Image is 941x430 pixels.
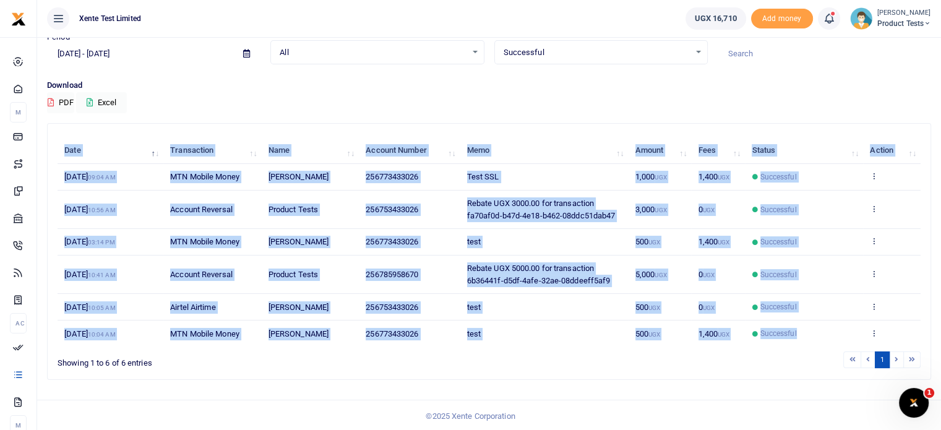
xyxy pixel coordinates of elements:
input: select period [47,43,233,64]
span: 500 [635,303,661,312]
small: UGX [718,239,729,246]
span: Successful [760,269,797,280]
th: Fees: activate to sort column ascending [691,137,745,164]
th: Transaction: activate to sort column ascending [163,137,261,164]
span: 256773433026 [366,329,418,338]
span: 1 [924,388,934,398]
span: UGX 16,710 [695,12,737,25]
span: 256785958670 [366,270,418,279]
span: 0 [698,303,715,312]
small: 10:04 AM [88,331,116,338]
th: Amount: activate to sort column ascending [629,137,692,164]
th: Action: activate to sort column ascending [863,137,921,164]
span: 1,400 [698,237,730,246]
div: Showing 1 to 6 of 6 entries [58,350,412,369]
span: All [280,46,466,59]
th: Status: activate to sort column ascending [745,137,863,164]
span: Successful [760,204,797,215]
span: Add money [751,9,813,29]
span: Product Tests [877,18,931,29]
span: [DATE] [64,329,115,338]
span: [DATE] [64,303,115,312]
small: UGX [648,304,660,311]
small: UGX [703,272,715,278]
span: 256773433026 [366,237,418,246]
small: 10:05 AM [88,304,116,311]
span: test [467,303,481,312]
span: Test SSL [467,172,499,181]
a: logo-small logo-large logo-large [11,14,26,23]
li: Toup your wallet [751,9,813,29]
span: Xente Test Limited [74,13,146,24]
small: 10:56 AM [88,207,116,213]
img: profile-user [850,7,872,30]
span: MTN Mobile Money [170,172,239,181]
small: UGX [718,174,729,181]
span: Account Reversal [170,270,233,279]
span: [PERSON_NAME] [269,303,329,312]
li: Ac [10,313,27,333]
span: [PERSON_NAME] [269,237,329,246]
small: UGX [655,272,666,278]
span: 1,400 [698,172,730,181]
li: Wallet ballance [681,7,751,30]
small: UGX [718,331,729,338]
span: [DATE] [64,205,115,214]
small: UGX [655,174,666,181]
a: profile-user [PERSON_NAME] Product Tests [850,7,931,30]
span: Rebate UGX 3000.00 for transaction fa70af0d-b47d-4e18-b462-08ddc51dab47 [467,199,616,220]
img: logo-small [11,12,26,27]
th: Account Number: activate to sort column ascending [359,137,460,164]
span: 256773433026 [366,172,418,181]
span: Product Tests [269,270,318,279]
p: Download [47,79,931,92]
small: UGX [703,304,715,311]
span: 500 [635,329,661,338]
iframe: Intercom live chat [899,388,929,418]
li: M [10,102,27,123]
input: Search [718,43,931,64]
span: Successful [760,328,797,339]
span: 256753433026 [366,303,418,312]
span: Successful [760,171,797,183]
span: 0 [698,205,715,214]
th: Memo: activate to sort column ascending [460,137,628,164]
span: 1,000 [635,172,667,181]
span: 256753433026 [366,205,418,214]
small: UGX [655,207,666,213]
span: MTN Mobile Money [170,237,239,246]
th: Name: activate to sort column ascending [262,137,359,164]
small: 09:04 AM [88,174,116,181]
a: Add money [751,13,813,22]
small: 10:41 AM [88,272,116,278]
span: 500 [635,237,661,246]
small: UGX [648,239,660,246]
small: 03:14 PM [88,239,115,246]
span: [DATE] [64,172,115,181]
span: [DATE] [64,270,115,279]
span: 5,000 [635,270,667,279]
span: test [467,237,481,246]
span: [PERSON_NAME] [269,329,329,338]
span: Rebate UGX 5000.00 for transaction 6b36441f-d5df-4afe-32ae-08ddeeff5af9 [467,264,611,285]
small: UGX [648,331,660,338]
span: Product Tests [269,205,318,214]
span: 1,400 [698,329,730,338]
span: Account Reversal [170,205,233,214]
a: UGX 16,710 [685,7,746,30]
small: UGX [703,207,715,213]
span: test [467,329,481,338]
span: Airtel Airtime [170,303,215,312]
span: [DATE] [64,237,114,246]
span: Successful [760,236,797,247]
span: [PERSON_NAME] [269,172,329,181]
th: Date: activate to sort column descending [58,137,163,164]
span: Successful [504,46,690,59]
span: 3,000 [635,205,667,214]
span: MTN Mobile Money [170,329,239,338]
button: Excel [76,92,127,113]
small: [PERSON_NAME] [877,8,931,19]
span: 0 [698,270,715,279]
a: 1 [875,351,890,368]
span: Successful [760,301,797,312]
